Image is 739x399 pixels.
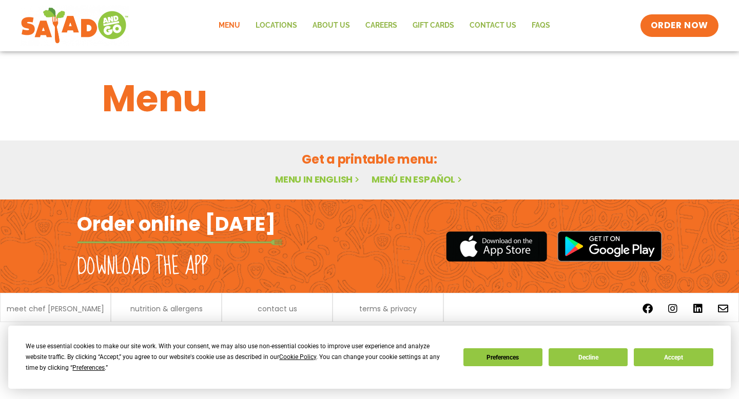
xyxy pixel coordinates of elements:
a: GIFT CARDS [405,14,462,37]
a: Locations [248,14,305,37]
a: terms & privacy [359,305,417,312]
h2: Order online [DATE] [77,211,276,236]
a: Menu [211,14,248,37]
img: google_play [557,231,662,262]
a: ORDER NOW [640,14,718,37]
nav: Menu [211,14,558,37]
div: We use essential cookies to make our site work. With your consent, we may also use non-essential ... [26,341,451,373]
button: Preferences [463,348,542,366]
button: Accept [634,348,713,366]
a: nutrition & allergens [130,305,203,312]
a: Contact Us [462,14,524,37]
a: meet chef [PERSON_NAME] [7,305,104,312]
span: Preferences [72,364,105,371]
a: FAQs [524,14,558,37]
a: Menu in English [275,173,361,186]
h2: Download the app [77,252,208,281]
span: ORDER NOW [651,19,708,32]
a: Menú en español [372,173,464,186]
div: Cookie Consent Prompt [8,326,731,389]
img: appstore [446,230,547,263]
h2: Get a printable menu: [102,150,637,168]
a: Careers [358,14,405,37]
img: fork [77,240,282,245]
img: new-SAG-logo-768×292 [21,5,129,46]
h1: Menu [102,71,637,126]
span: Cookie Policy [279,353,316,361]
a: About Us [305,14,358,37]
button: Decline [549,348,628,366]
a: contact us [258,305,297,312]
